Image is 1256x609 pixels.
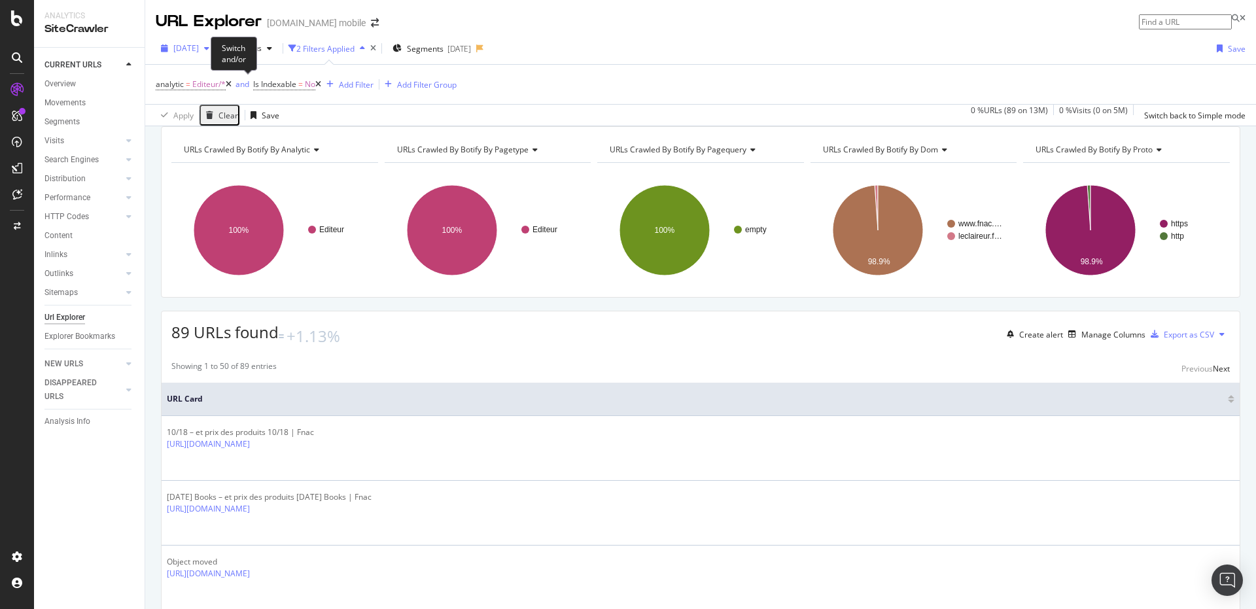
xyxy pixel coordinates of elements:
[44,153,99,167] div: Search Engines
[397,79,457,90] div: Add Filter Group
[958,232,1002,241] text: leclaireur.f…
[820,139,1005,160] h4: URLs Crawled By Botify By dom
[44,58,122,72] a: CURRENT URLS
[287,325,340,347] div: +1.13%
[1212,565,1243,596] div: Open Intercom Messenger
[44,172,122,186] a: Distribution
[1144,110,1246,121] div: Switch back to Simple mode
[397,144,529,155] span: URLs Crawled By Botify By pagetype
[1171,232,1184,241] text: http
[44,22,134,37] div: SiteCrawler
[44,153,122,167] a: Search Engines
[1002,324,1063,345] button: Create alert
[1212,38,1246,59] button: Save
[387,38,476,59] button: Segments[DATE]
[597,173,801,287] div: A chart.
[607,139,792,160] h4: URLs Crawled By Botify By pagequery
[1171,219,1188,228] text: https
[44,415,90,428] div: Analysis Info
[44,357,122,371] a: NEW URLS
[44,229,73,243] div: Content
[44,267,73,281] div: Outlinks
[44,286,78,300] div: Sitemaps
[379,77,457,92] button: Add Filter Group
[44,311,85,324] div: Url Explorer
[156,105,194,126] button: Apply
[173,43,199,54] span: 2025 Aug. 1st
[44,172,86,186] div: Distribution
[823,144,938,155] span: URLs Crawled By Botify By dom
[1023,173,1227,287] div: A chart.
[156,38,215,59] button: [DATE]
[370,44,376,52] div: times
[44,191,90,205] div: Performance
[279,334,284,338] img: Equal
[44,210,122,224] a: HTTP Codes
[44,376,111,404] div: DISAPPEARED URLS
[394,139,580,160] h4: URLs Crawled By Botify By pagetype
[610,144,746,155] span: URLs Crawled By Botify By pagequery
[385,173,589,287] svg: A chart.
[200,105,239,126] button: Clear
[167,556,250,568] div: Object moved
[156,78,184,90] span: analytic
[867,257,890,266] text: 98.9%
[184,144,310,155] span: URLs Crawled By Botify By analytic
[44,77,135,91] a: Overview
[958,219,1002,228] text: www.fnac.…
[181,139,366,160] h4: URLs Crawled By Botify By analytic
[44,311,135,324] a: Url Explorer
[1228,43,1246,54] div: Save
[232,78,253,90] button: and
[339,79,374,90] div: Add Filter
[167,568,250,579] a: [URL][DOMAIN_NAME]
[44,191,122,205] a: Performance
[44,58,101,72] div: CURRENT URLS
[1139,105,1246,126] button: Switch back to Simple mode
[44,115,135,129] a: Segments
[192,75,226,94] span: Editeur/*
[532,225,557,234] text: Editeur
[1139,14,1232,29] input: Find a URL
[167,438,250,449] a: [URL][DOMAIN_NAME]
[296,43,355,54] div: 2 Filters Applied
[156,10,262,33] div: URL Explorer
[44,134,122,148] a: Visits
[971,105,1048,126] div: 0 % URLs ( 89 on 13M )
[245,105,279,126] button: Save
[44,267,122,281] a: Outlinks
[167,393,1225,405] span: URL Card
[44,376,122,404] a: DISAPPEARED URLS
[171,173,375,287] div: A chart.
[44,330,115,343] div: Explorer Bookmarks
[44,134,64,148] div: Visits
[1063,326,1145,342] button: Manage Columns
[44,229,135,243] a: Content
[407,43,444,54] span: Segments
[371,18,379,27] div: arrow-right-arrow-left
[1059,105,1128,126] div: 0 % Visits ( 0 on 5M )
[44,77,76,91] div: Overview
[44,248,67,262] div: Inlinks
[222,54,246,65] div: and/or
[442,226,462,235] text: 100%
[167,491,372,503] div: [DATE] Books – et prix des produits [DATE] Books | Fnac
[288,38,370,59] button: 2 Filters Applied
[171,321,279,343] span: 89 URLs found
[447,43,471,54] div: [DATE]
[44,330,135,343] a: Explorer Bookmarks
[305,75,315,94] span: No
[811,173,1015,287] svg: A chart.
[321,77,374,92] button: Add Filter
[253,78,296,90] span: Is Indexable
[222,43,246,65] div: Switch
[319,225,344,234] text: Editeur
[44,115,80,129] div: Segments
[186,78,190,90] span: =
[44,286,122,300] a: Sitemaps
[235,78,249,90] div: and
[1213,363,1230,374] div: Next
[267,16,366,29] div: [DOMAIN_NAME] mobile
